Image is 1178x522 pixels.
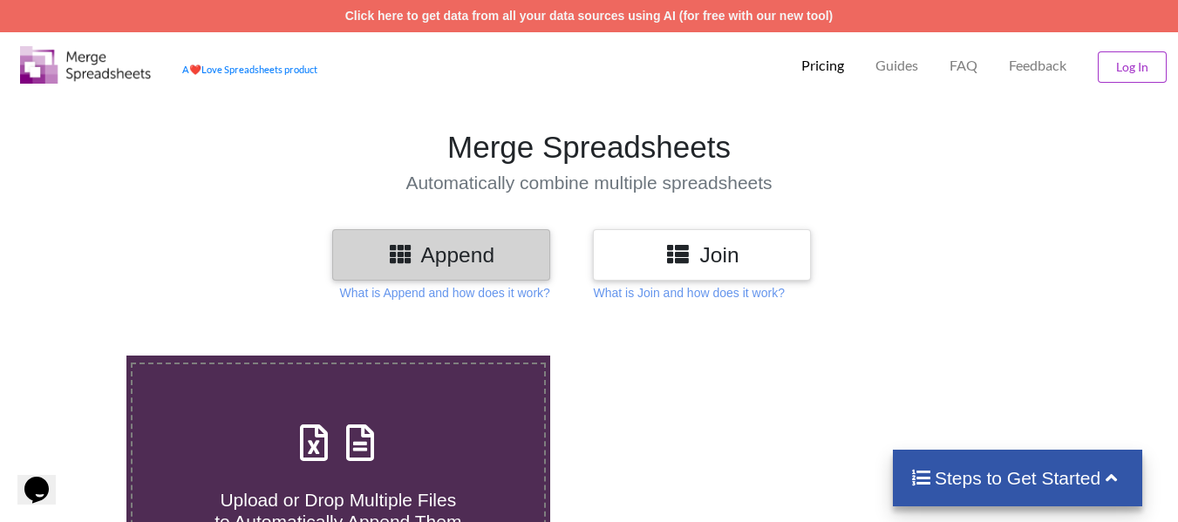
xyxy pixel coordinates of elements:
[950,57,977,75] p: FAQ
[20,46,151,84] img: Logo.png
[875,57,918,75] p: Guides
[1098,51,1167,83] button: Log In
[182,64,317,75] a: AheartLove Spreadsheets product
[606,242,798,268] h3: Join
[345,9,834,23] a: Click here to get data from all your data sources using AI (for free with our new tool)
[340,284,550,302] p: What is Append and how does it work?
[17,452,73,505] iframe: chat widget
[1009,58,1066,72] span: Feedback
[910,467,1126,489] h4: Steps to Get Started
[345,242,537,268] h3: Append
[801,57,844,75] p: Pricing
[593,284,784,302] p: What is Join and how does it work?
[189,64,201,75] span: heart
